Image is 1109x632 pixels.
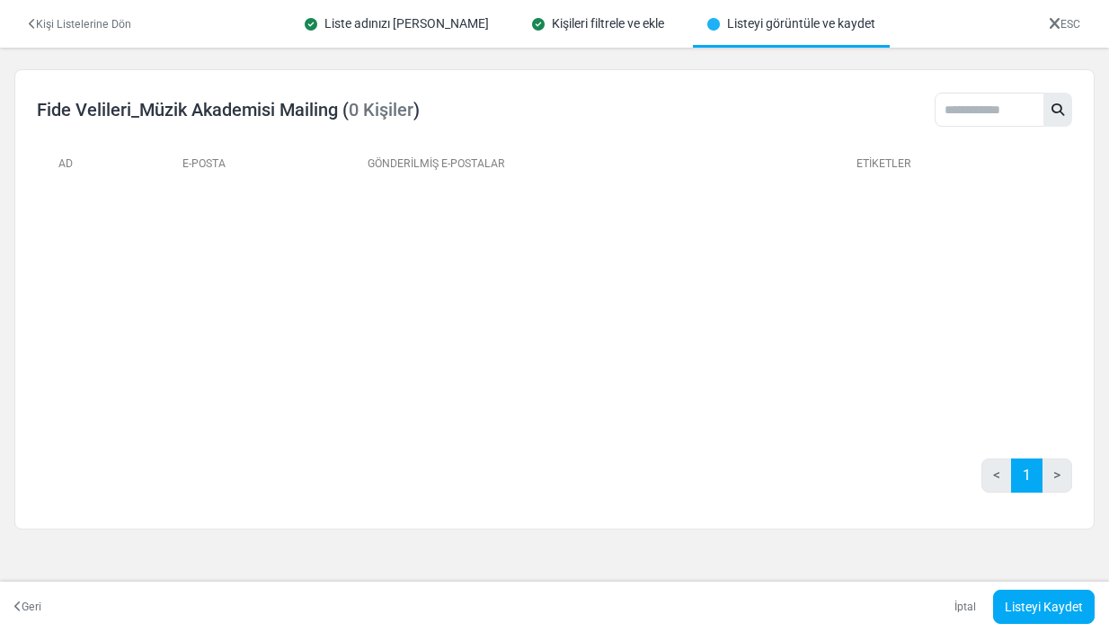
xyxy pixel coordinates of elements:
a: İptal [940,601,990,613]
a: 1 [1011,458,1042,493]
a: Gönderilmiş E-Postalar [368,157,505,170]
a: Kişi Listelerine Dön [29,18,131,31]
h5: Fide Velileri_Müzik Akademisi Mailing ( ) [37,99,420,120]
span: 0 Kişiler [349,99,413,120]
nav: Page [981,458,1072,507]
a: ESC [1049,18,1080,31]
a: Etiketler [856,157,911,170]
a: Ad [44,157,73,170]
a: Geri [14,599,41,615]
a: Listeyi Kaydet [993,590,1095,624]
a: E-Posta [182,157,226,170]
